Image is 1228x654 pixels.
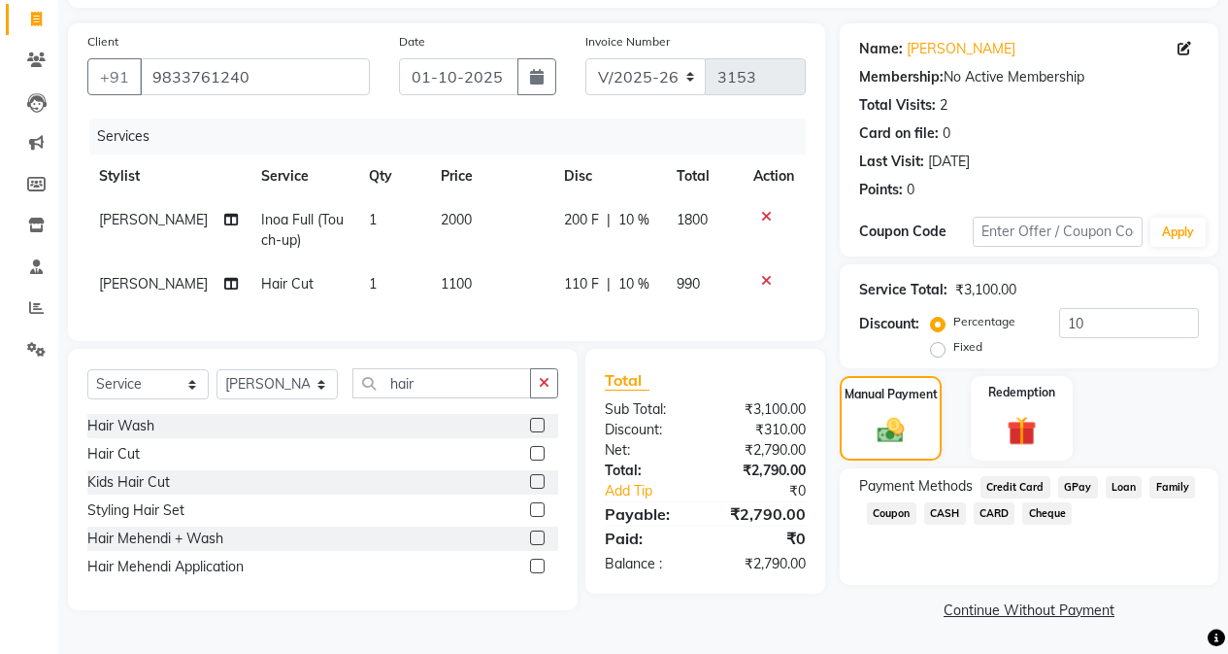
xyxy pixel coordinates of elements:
[869,415,913,446] img: _cash.svg
[940,95,947,116] div: 2
[618,274,649,294] span: 10 %
[89,119,820,155] div: Services
[955,280,1016,300] div: ₹3,100.00
[724,481,820,501] div: ₹0
[87,444,140,465] div: Hair Cut
[607,210,611,230] span: |
[859,123,939,144] div: Card on file:
[973,217,1143,247] input: Enter Offer / Coupon Code
[1149,476,1195,499] span: Family
[590,502,706,526] div: Payable:
[552,155,665,198] th: Disc
[590,420,706,440] div: Discount:
[369,211,377,228] span: 1
[867,502,916,525] span: Coupon
[429,155,552,198] th: Price
[859,67,1199,87] div: No Active Membership
[352,368,531,398] input: Search or Scan
[859,222,973,242] div: Coupon Code
[859,314,919,334] div: Discount:
[261,275,314,293] span: Hair Cut
[845,386,938,403] label: Manual Payment
[607,274,611,294] span: |
[140,58,370,95] input: Search by Name/Mobile/Email/Code
[590,440,706,461] div: Net:
[980,476,1050,499] span: Credit Card
[665,155,742,198] th: Total
[859,67,944,87] div: Membership:
[924,502,966,525] span: CASH
[590,554,706,574] div: Balance :
[705,554,820,574] div: ₹2,790.00
[1150,218,1206,247] button: Apply
[742,155,806,198] th: Action
[369,275,377,293] span: 1
[87,33,118,51] label: Client
[87,500,184,521] div: Styling Hair Set
[953,338,982,356] label: Fixed
[859,152,924,172] div: Last Visit:
[974,502,1015,525] span: CARD
[585,33,670,51] label: Invoice Number
[605,370,649,391] span: Total
[590,399,706,420] div: Sub Total:
[907,180,914,200] div: 0
[928,152,970,172] div: [DATE]
[87,557,244,577] div: Hair Mehendi Application
[441,211,472,228] span: 2000
[705,461,820,481] div: ₹2,790.00
[590,481,724,501] a: Add Tip
[677,211,708,228] span: 1800
[99,211,208,228] span: [PERSON_NAME]
[441,275,472,293] span: 1100
[87,472,170,493] div: Kids Hair Cut
[988,384,1055,401] label: Redemption
[1106,476,1143,499] span: Loan
[1022,502,1072,525] span: Cheque
[705,420,820,440] div: ₹310.00
[705,399,820,420] div: ₹3,100.00
[564,210,599,230] span: 200 F
[87,155,249,198] th: Stylist
[953,313,1015,330] label: Percentage
[677,275,700,293] span: 990
[844,601,1214,621] a: Continue Without Payment
[859,39,903,59] div: Name:
[357,155,429,198] th: Qty
[943,123,950,144] div: 0
[87,529,223,549] div: Hair Mehendi + Wash
[1058,476,1098,499] span: GPay
[705,527,820,550] div: ₹0
[859,180,903,200] div: Points:
[859,280,947,300] div: Service Total:
[87,416,154,436] div: Hair Wash
[705,502,820,526] div: ₹2,790.00
[590,461,706,481] div: Total:
[399,33,425,51] label: Date
[859,95,936,116] div: Total Visits:
[998,413,1045,449] img: _gift.svg
[618,210,649,230] span: 10 %
[859,476,973,497] span: Payment Methods
[705,440,820,461] div: ₹2,790.00
[261,211,344,249] span: Inoa Full (Touch-up)
[590,527,706,550] div: Paid:
[99,275,208,293] span: [PERSON_NAME]
[907,39,1015,59] a: [PERSON_NAME]
[564,274,599,294] span: 110 F
[87,58,142,95] button: +91
[249,155,357,198] th: Service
